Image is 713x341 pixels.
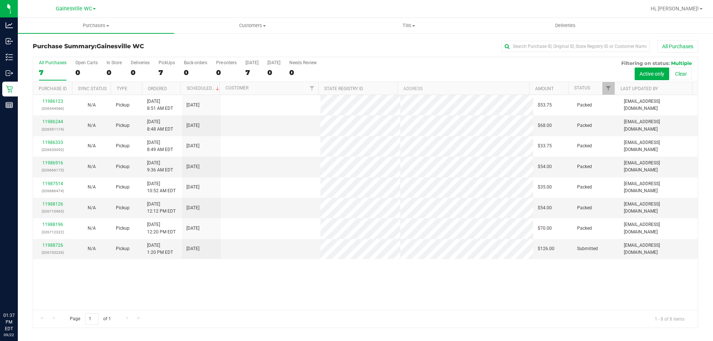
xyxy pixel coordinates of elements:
a: 11988126 [42,201,63,207]
span: [DATE] [186,225,199,232]
span: $68.00 [538,122,552,129]
span: [EMAIL_ADDRESS][DOMAIN_NAME] [624,118,693,132]
p: 01:37 PM EDT [3,312,14,332]
a: State Registry ID [324,86,363,91]
span: [DATE] [186,163,199,170]
span: Page of 1 [64,313,117,325]
span: Not Applicable [88,143,96,148]
span: Filtering on status: [621,60,670,66]
span: [EMAIL_ADDRESS][DOMAIN_NAME] [624,98,693,112]
div: In Store [107,60,122,65]
div: 7 [245,68,258,77]
a: 11986244 [42,119,63,124]
input: Search Purchase ID, Original ID, State Registry ID or Customer Name... [501,41,650,52]
span: Packed [577,204,592,212]
span: 1 - 8 of 8 items [649,313,690,324]
span: Packed [577,184,592,191]
p: (326686474) [38,187,68,194]
inline-svg: Analytics [6,22,13,29]
span: [DATE] [186,102,199,109]
span: [DATE] 8:51 AM EDT [147,98,173,112]
span: Pickup [116,245,130,252]
button: All Purchases [657,40,698,53]
span: [DATE] [186,122,199,129]
a: Purchase ID [39,86,67,91]
span: $35.00 [538,184,552,191]
a: Filter [306,82,318,95]
span: [DATE] [186,245,199,252]
div: 7 [39,68,66,77]
a: Type [117,86,127,91]
a: Tills [331,18,487,33]
span: $33.75 [538,142,552,150]
span: Not Applicable [88,184,96,190]
span: Customers [175,22,330,29]
div: [DATE] [245,60,258,65]
inline-svg: Inventory [6,53,13,61]
span: [DATE] 8:49 AM EDT [147,139,173,153]
span: Purchases [18,22,174,29]
p: (326710965) [38,208,68,215]
span: Packed [577,163,592,170]
a: Customer [225,85,248,91]
a: 11986916 [42,160,63,165]
a: Scheduled [187,86,221,91]
input: 1 [85,313,98,325]
span: Pickup [116,102,130,109]
span: [DATE] 12:20 PM EDT [147,221,176,235]
span: Pickup [116,225,130,232]
span: Not Applicable [88,102,96,108]
iframe: Resource center [7,282,30,304]
span: Not Applicable [88,226,96,231]
a: 11988196 [42,222,63,227]
inline-svg: Reports [6,101,13,109]
div: 0 [75,68,98,77]
button: N/A [88,122,96,129]
a: Ordered [148,86,167,91]
a: Filter [602,82,615,95]
span: $53.75 [538,102,552,109]
span: $54.00 [538,204,552,212]
span: [EMAIL_ADDRESS][DOMAIN_NAME] [624,201,693,215]
span: Submitted [577,245,598,252]
span: Pickup [116,122,130,129]
span: Hi, [PERSON_NAME]! [651,6,699,12]
span: $70.00 [538,225,552,232]
a: Status [574,85,590,91]
th: Address [397,82,529,95]
inline-svg: Retail [6,85,13,93]
a: Last Updated By [621,86,658,91]
span: [DATE] 8:48 AM EDT [147,118,173,132]
span: Packed [577,122,592,129]
span: Packed [577,142,592,150]
a: Deliveries [487,18,644,33]
button: N/A [88,204,96,212]
a: Purchases [18,18,174,33]
p: (326544566) [38,105,68,112]
div: 7 [159,68,175,77]
button: Clear [670,68,692,80]
span: Deliveries [545,22,586,29]
div: Pre-orders [216,60,237,65]
span: Pickup [116,184,130,191]
span: Gainesville WC [97,43,144,50]
p: (326712322) [38,229,68,236]
span: Not Applicable [88,123,96,128]
span: $126.00 [538,245,554,252]
span: Pickup [116,163,130,170]
a: 11986123 [42,99,63,104]
span: [DATE] 9:36 AM EDT [147,160,173,174]
span: [EMAIL_ADDRESS][DOMAIN_NAME] [624,180,693,194]
span: [DATE] [186,184,199,191]
span: [DATE] [186,142,199,150]
span: Pickup [116,142,130,150]
span: Packed [577,102,592,109]
div: 0 [267,68,280,77]
p: (326633092) [38,146,68,153]
a: 11987514 [42,181,63,186]
p: 09/22 [3,332,14,338]
span: [EMAIL_ADDRESS][DOMAIN_NAME] [624,242,693,256]
div: 0 [289,68,317,77]
button: Active only [635,68,669,80]
span: Multiple [671,60,692,66]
